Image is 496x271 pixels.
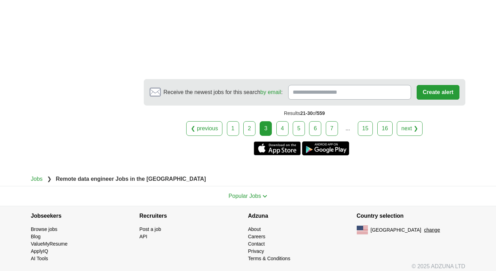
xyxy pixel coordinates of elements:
[371,226,422,234] span: [GEOGRAPHIC_DATA]
[357,226,368,234] img: US flag
[300,110,313,116] span: 21-30
[341,122,355,135] div: ...
[248,256,290,261] a: Terms & Conditions
[164,88,283,96] span: Receive the newest jobs for this search :
[248,241,265,247] a: Contact
[397,121,423,136] a: next ❯
[243,121,255,136] a: 2
[47,176,52,182] span: ❯
[357,206,465,226] h4: Country selection
[140,226,161,232] a: Post a job
[293,121,305,136] a: 5
[140,234,148,239] a: API
[302,141,349,155] a: Get the Android app
[358,121,373,136] a: 15
[229,193,261,199] span: Popular Jobs
[424,226,440,234] button: change
[31,241,68,247] a: ValueMyResume
[276,121,289,136] a: 4
[31,248,48,254] a: ApplyIQ
[317,110,325,116] span: 559
[260,89,281,95] a: by email
[260,121,272,136] div: 3
[377,121,393,136] a: 16
[248,226,261,232] a: About
[31,226,57,232] a: Browse jobs
[56,176,206,182] strong: Remote data engineer Jobs in the [GEOGRAPHIC_DATA]
[31,176,43,182] a: Jobs
[248,248,264,254] a: Privacy
[309,121,321,136] a: 6
[31,234,41,239] a: Blog
[186,121,222,136] a: ❮ previous
[326,121,338,136] a: 7
[248,234,266,239] a: Careers
[144,106,465,121] div: Results of
[417,85,459,100] button: Create alert
[254,141,301,155] a: Get the iPhone app
[31,256,48,261] a: AI Tools
[262,195,267,198] img: toggle icon
[227,121,239,136] a: 1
